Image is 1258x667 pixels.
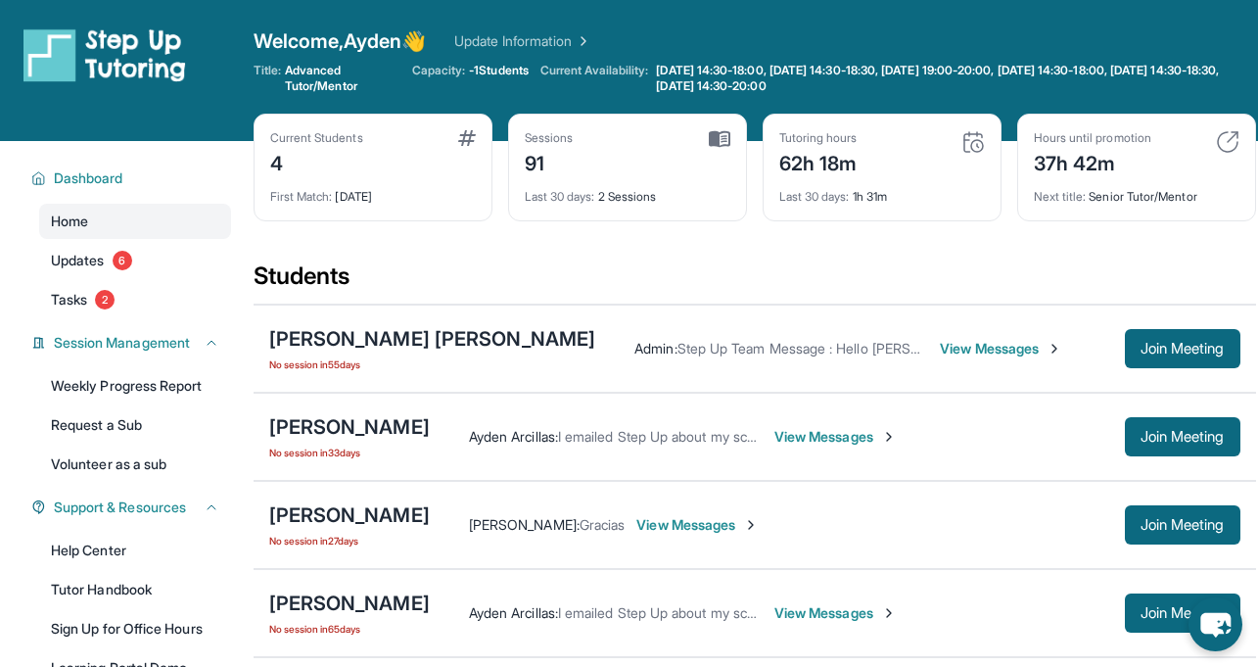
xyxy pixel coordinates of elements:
[39,611,231,646] a: Sign Up for Office Hours
[1034,189,1087,204] span: Next title :
[412,63,466,78] span: Capacity:
[254,261,1256,304] div: Students
[1141,519,1225,531] span: Join Meeting
[54,498,186,517] span: Support & Resources
[39,204,231,239] a: Home
[1125,329,1240,368] button: Join Meeting
[540,63,648,94] span: Current Availability:
[39,243,231,278] a: Updates6
[1047,341,1062,357] img: Chevron-Right
[469,63,529,78] span: -1 Students
[572,31,591,51] img: Chevron Right
[51,290,87,310] span: Tasks
[269,590,430,617] div: [PERSON_NAME]
[469,428,558,445] span: Ayden Arcillas :
[51,212,88,231] span: Home
[269,533,430,548] span: No session in 27 days
[779,177,985,205] div: 1h 31m
[269,413,430,441] div: [PERSON_NAME]
[779,146,858,177] div: 62h 18m
[39,368,231,404] a: Weekly Progress Report
[1125,417,1240,456] button: Join Meeting
[51,251,105,270] span: Updates
[774,427,897,447] span: View Messages
[54,168,123,188] span: Dashboard
[1125,594,1240,633] button: Join Meeting
[1141,431,1225,443] span: Join Meeting
[656,63,1251,94] span: [DATE] 14:30-18:00, [DATE] 14:30-18:30, [DATE] 19:00-20:00, [DATE] 14:30-18:00, [DATE] 14:30-18:3...
[54,333,190,353] span: Session Management
[39,407,231,443] a: Request a Sub
[39,282,231,317] a: Tasks2
[270,146,363,177] div: 4
[39,447,231,482] a: Volunteer as a sub
[270,177,476,205] div: [DATE]
[254,27,427,55] span: Welcome, Ayden 👋
[270,189,333,204] span: First Match :
[525,189,595,204] span: Last 30 days :
[39,533,231,568] a: Help Center
[46,498,219,517] button: Support & Resources
[1141,343,1225,355] span: Join Meeting
[46,168,219,188] button: Dashboard
[113,251,132,270] span: 6
[881,429,897,445] img: Chevron-Right
[743,517,759,533] img: Chevron-Right
[636,515,759,535] span: View Messages
[269,325,596,353] div: [PERSON_NAME] [PERSON_NAME]
[525,130,574,146] div: Sessions
[285,63,400,94] span: Advanced Tutor/Mentor
[39,572,231,607] a: Tutor Handbook
[1034,146,1151,177] div: 37h 42m
[469,516,580,533] span: [PERSON_NAME] :
[95,290,115,310] span: 2
[1141,607,1225,619] span: Join Meeting
[1034,177,1239,205] div: Senior Tutor/Mentor
[454,31,591,51] a: Update Information
[469,604,558,621] span: Ayden Arcillas :
[652,63,1255,94] a: [DATE] 14:30-18:00, [DATE] 14:30-18:30, [DATE] 19:00-20:00, [DATE] 14:30-18:00, [DATE] 14:30-18:3...
[779,130,858,146] div: Tutoring hours
[634,340,676,357] span: Admin :
[779,189,850,204] span: Last 30 days :
[525,177,730,205] div: 2 Sessions
[269,501,430,529] div: [PERSON_NAME]
[46,333,219,353] button: Session Management
[269,357,596,372] span: No session in 55 days
[940,339,1062,358] span: View Messages
[1125,505,1240,545] button: Join Meeting
[1188,597,1242,651] button: chat-button
[270,130,363,146] div: Current Students
[458,130,476,146] img: card
[525,146,574,177] div: 91
[254,63,281,94] span: Title:
[774,603,897,623] span: View Messages
[881,605,897,621] img: Chevron-Right
[1216,130,1239,154] img: card
[1034,130,1151,146] div: Hours until promotion
[961,130,985,154] img: card
[269,445,430,460] span: No session in 33 days
[23,27,186,82] img: logo
[580,516,626,533] span: Gracias
[709,130,730,148] img: card
[269,621,430,637] span: No session in 65 days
